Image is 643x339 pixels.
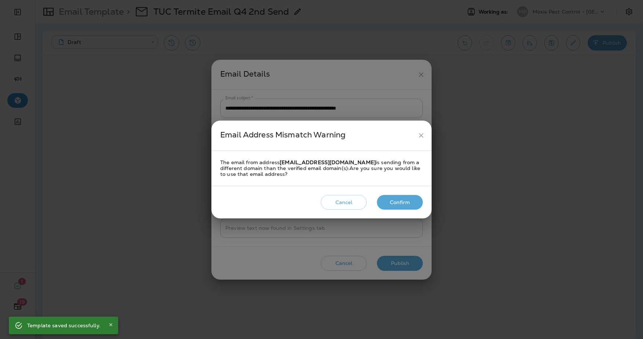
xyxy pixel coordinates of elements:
div: Email Address Mismatch Warning [220,129,414,142]
button: Confirm [377,195,423,210]
div: Template saved successfully. [27,319,101,332]
div: The email from address is sending from a different domain than the verified email domain(s): Are ... [220,159,423,177]
button: Cancel [321,195,367,210]
button: close [414,129,428,142]
button: Close [106,320,115,329]
strong: [EMAIL_ADDRESS][DOMAIN_NAME] [280,159,376,166]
